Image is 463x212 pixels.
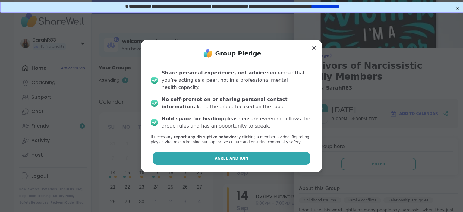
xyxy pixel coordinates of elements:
button: Agree and Join [153,152,310,165]
div: remember that you’re acting as a peer, not in a professional mental health capacity. [162,69,312,91]
h1: Group Pledge [215,49,261,58]
img: ShareWell Logo [202,47,214,59]
b: Share personal experience, not advice: [162,70,268,76]
div: keep the group focused on the topic. [162,96,312,110]
b: No self-promotion or sharing personal contact information: [162,97,288,109]
p: If necessary, by clicking a member‘s video. Reporting plays a vital role in keeping our supportiv... [151,134,312,145]
div: please ensure everyone follows the group rules and has an opportunity to speak. [162,115,312,130]
span: Agree and Join [215,156,248,161]
b: report any disruptive behavior [174,135,236,139]
b: Hold space for healing: [162,116,225,122]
